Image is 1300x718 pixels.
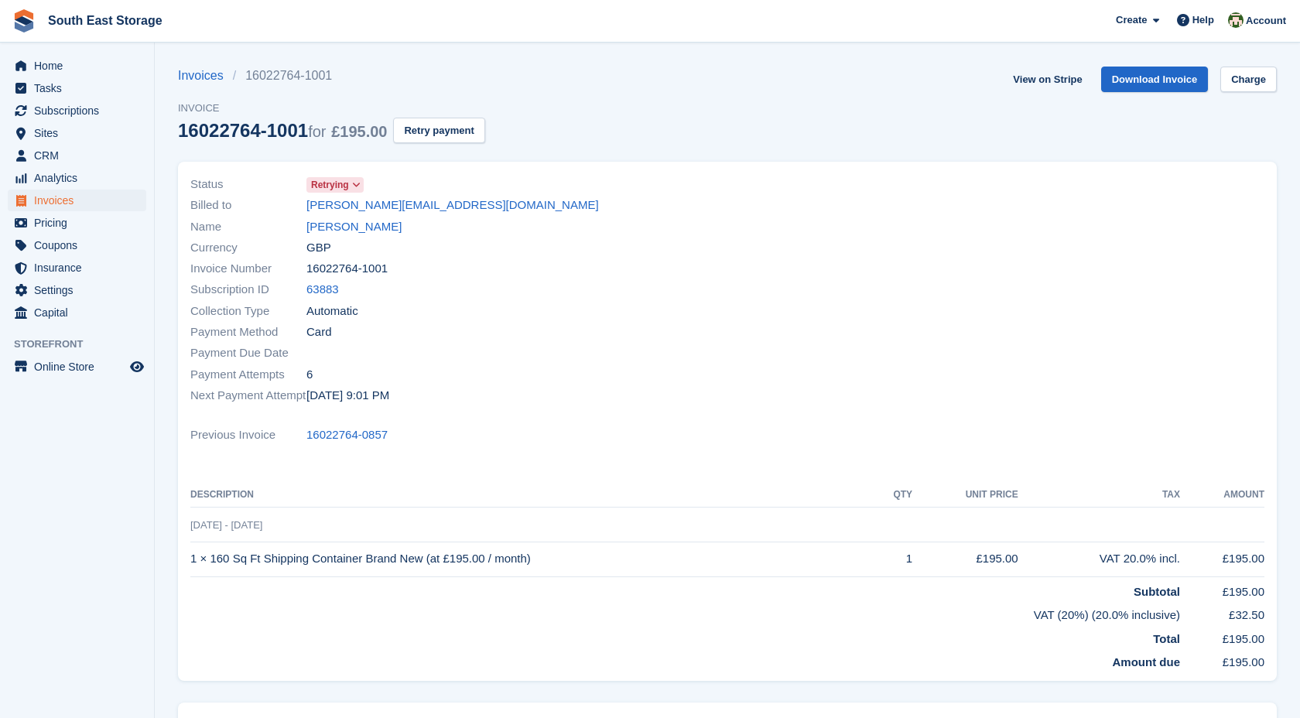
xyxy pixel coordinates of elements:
td: £32.50 [1180,600,1264,624]
a: menu [8,55,146,77]
span: Insurance [34,257,127,279]
a: Retrying [306,176,364,193]
td: £195.00 [1180,624,1264,648]
span: [DATE] - [DATE] [190,519,262,531]
th: Unit Price [912,483,1018,508]
span: Invoice Number [190,260,306,278]
span: Payment Attempts [190,366,306,384]
td: 1 [874,542,913,576]
nav: breadcrumbs [178,67,485,85]
a: menu [8,100,146,121]
a: menu [8,212,146,234]
span: Tasks [34,77,127,99]
td: £195.00 [1180,648,1264,672]
span: Automatic [306,303,358,320]
a: Invoices [178,67,233,85]
span: Card [306,323,332,341]
span: Currency [190,239,306,257]
a: menu [8,167,146,189]
td: £195.00 [912,542,1018,576]
span: Sites [34,122,127,144]
span: Previous Invoice [190,426,306,444]
span: Invoice [178,101,485,116]
span: Collection Type [190,303,306,320]
a: menu [8,122,146,144]
img: stora-icon-8386f47178a22dfd0bd8f6a31ec36ba5ce8667c1dd55bd0f319d3a0aa187defe.svg [12,9,36,32]
span: Payment Due Date [190,344,306,362]
strong: Subtotal [1134,585,1180,598]
span: Create [1116,12,1147,28]
span: Billed to [190,197,306,214]
span: Capital [34,302,127,323]
td: 1 × 160 Sq Ft Shipping Container Brand New (at £195.00 / month) [190,542,874,576]
span: Coupons [34,234,127,256]
button: Retry payment [393,118,484,143]
div: VAT 20.0% incl. [1018,550,1180,568]
time: 2025-08-12 20:01:56 UTC [306,387,389,405]
span: Next Payment Attempt [190,387,306,405]
span: Home [34,55,127,77]
span: Analytics [34,167,127,189]
a: 16022764-0857 [306,426,388,444]
th: Tax [1018,483,1180,508]
span: Settings [34,279,127,301]
strong: Total [1153,632,1180,645]
a: Preview store [128,357,146,376]
a: menu [8,77,146,99]
span: GBP [306,239,331,257]
a: menu [8,356,146,378]
span: £195.00 [331,123,387,140]
img: Anna Paskhin [1228,12,1244,28]
span: Payment Method [190,323,306,341]
span: Retrying [311,178,349,192]
span: Invoices [34,190,127,211]
span: Name [190,218,306,236]
a: menu [8,145,146,166]
th: Amount [1180,483,1264,508]
span: Help [1192,12,1214,28]
td: VAT (20%) (20.0% inclusive) [190,600,1180,624]
a: South East Storage [42,8,169,33]
span: Storefront [14,337,154,352]
th: Description [190,483,874,508]
a: Charge [1220,67,1277,92]
a: menu [8,234,146,256]
span: Status [190,176,306,193]
span: Pricing [34,212,127,234]
span: 16022764-1001 [306,260,388,278]
a: View on Stripe [1007,67,1088,92]
td: £195.00 [1180,576,1264,600]
span: 6 [306,366,313,384]
span: Account [1246,13,1286,29]
strong: Amount due [1113,655,1181,668]
span: Online Store [34,356,127,378]
a: 63883 [306,281,339,299]
a: [PERSON_NAME] [306,218,402,236]
td: £195.00 [1180,542,1264,576]
a: menu [8,279,146,301]
a: [PERSON_NAME][EMAIL_ADDRESS][DOMAIN_NAME] [306,197,599,214]
span: Subscription ID [190,281,306,299]
span: CRM [34,145,127,166]
a: menu [8,190,146,211]
span: for [308,123,326,140]
span: Subscriptions [34,100,127,121]
th: QTY [874,483,913,508]
a: Download Invoice [1101,67,1209,92]
a: menu [8,257,146,279]
div: 16022764-1001 [178,120,387,141]
a: menu [8,302,146,323]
